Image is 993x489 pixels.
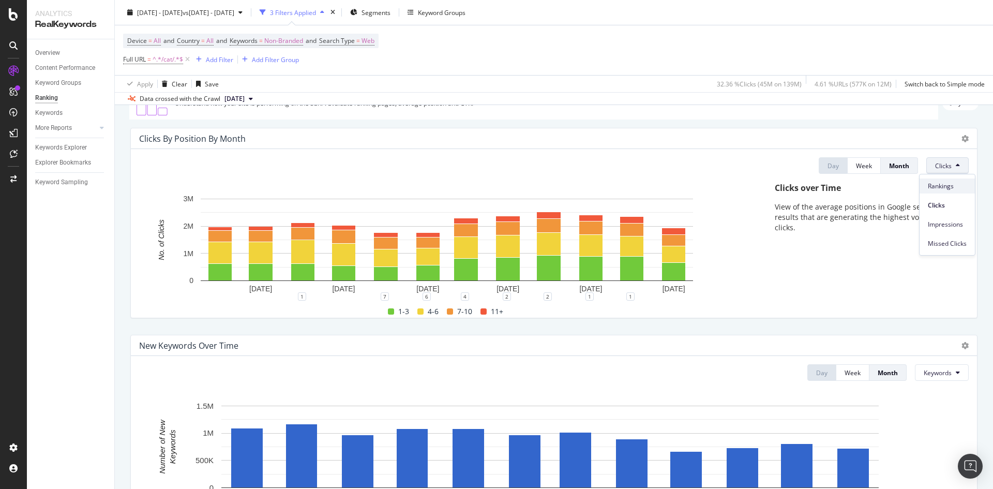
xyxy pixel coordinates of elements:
span: [DATE] - [DATE] [137,8,183,17]
text: [DATE] [416,285,439,293]
span: and [163,36,174,45]
span: Non-Branded [264,34,303,48]
div: More Reports [35,123,72,134]
button: Keyword Groups [403,4,470,21]
text: [DATE] [663,285,685,293]
div: Clicks over Time [775,182,958,194]
div: 1 [298,292,306,301]
text: 2M [184,222,193,230]
text: [DATE] [249,285,272,293]
div: New Keywords Over Time [139,340,238,351]
div: Month [889,161,909,170]
button: Clicks [926,157,969,174]
span: ^.*/cat/.*$ [153,52,183,67]
button: Add Filter Group [238,53,299,66]
div: Week [856,161,872,170]
div: Save [205,79,219,88]
div: 4.61 % URLs ( 577K on 12M ) [815,79,892,88]
a: Content Performance [35,63,107,73]
div: Switch back to Simple mode [905,79,985,88]
span: Rankings [928,182,967,191]
text: [DATE] [579,285,602,293]
span: = [259,36,263,45]
span: Keywords [924,368,952,377]
span: Clicks [928,201,967,210]
div: 3 Filters Applied [270,8,316,17]
span: Full URL [123,55,146,64]
button: Clear [158,76,187,92]
span: and [216,36,227,45]
div: 7 [381,292,389,301]
button: Day [807,364,836,381]
div: 1 [626,292,635,301]
span: Segments [362,8,390,17]
div: Day [827,161,839,170]
svg: A chart. [139,194,755,297]
div: Keyword Groups [418,8,465,17]
span: 2025 Aug. 26th [224,94,245,103]
div: Analytics [35,8,106,19]
div: Clear [172,79,187,88]
span: Search Type [319,36,355,45]
div: Overview [35,48,60,58]
div: 6 [423,292,431,301]
a: Keyword Groups [35,78,107,88]
button: Save [192,76,219,92]
div: 2 [544,292,552,301]
span: = [148,36,152,45]
button: Week [848,157,881,174]
div: Keywords [35,108,63,118]
button: Segments [346,4,395,21]
button: Switch back to Simple mode [900,76,985,92]
button: [DATE] - [DATE]vs[DATE] - [DATE] [123,4,247,21]
a: Keywords Explorer [35,142,107,153]
div: Keywords Explorer [35,142,87,153]
div: Add Filter [206,55,233,64]
span: vs [DATE] - [DATE] [183,8,234,17]
div: 2 [503,292,511,301]
div: Content Performance [35,63,95,73]
text: 1M [184,249,193,258]
text: 1M [203,429,214,438]
div: RealKeywords [35,19,106,31]
div: Month [878,368,898,377]
span: Country [177,36,200,45]
span: Clicks [935,161,952,170]
span: 4-6 [428,305,439,318]
div: Add Filter Group [252,55,299,64]
a: Keywords [35,108,107,118]
span: 7-10 [457,305,472,318]
a: Ranking [35,93,107,103]
span: Impressions [928,220,967,229]
span: Keywords [230,36,258,45]
button: Add Filter [192,53,233,66]
button: Day [819,157,848,174]
text: 500K [195,456,214,465]
div: Data crossed with the Crawl [140,94,220,103]
a: Keyword Sampling [35,177,107,188]
div: Keyword Sampling [35,177,88,188]
button: Apply [123,76,153,92]
span: Device [127,36,147,45]
span: By URL [954,100,974,106]
div: 1 [585,292,594,301]
button: [DATE] [220,93,257,105]
text: No. of Clicks [157,220,165,261]
text: 0 [189,277,193,285]
div: 4 [461,292,469,301]
div: Apply [137,79,153,88]
span: Web [362,34,374,48]
div: Day [816,368,827,377]
button: 3 Filters Applied [255,4,328,21]
span: and [306,36,317,45]
div: Keyword Groups [35,78,81,88]
a: Explorer Bookmarks [35,157,107,168]
button: Month [869,364,907,381]
p: View of the average positions in Google search results that are generating the highest volume of ... [775,202,958,233]
a: More Reports [35,123,97,134]
span: = [147,55,151,64]
a: Overview [35,48,107,58]
span: All [206,34,214,48]
div: Clicks By Position By Month [139,134,246,144]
